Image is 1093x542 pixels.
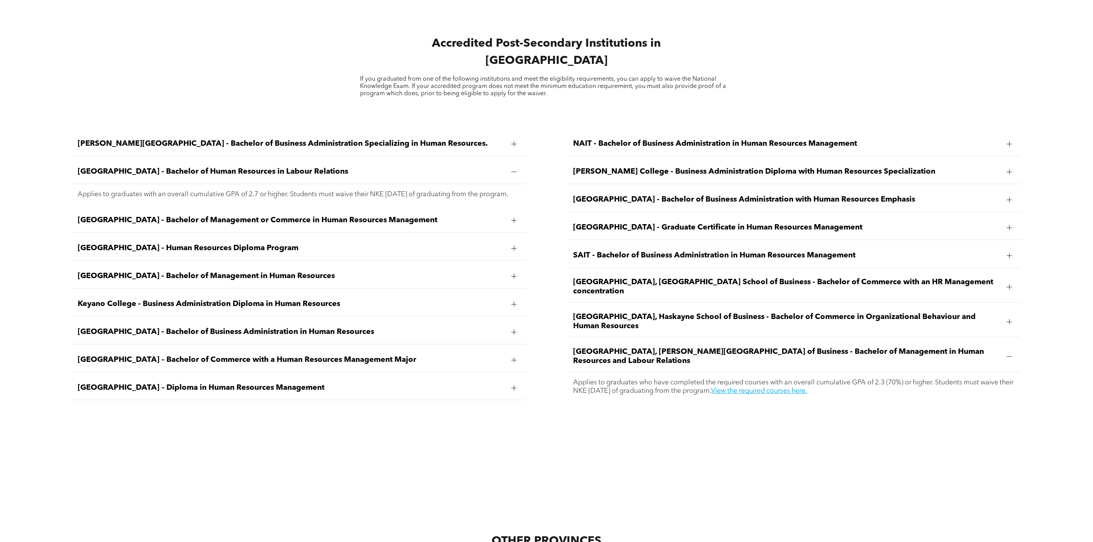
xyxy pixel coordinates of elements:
span: [GEOGRAPHIC_DATA] - Bachelor of Human Resources in Labour Relations [78,167,505,176]
span: [GEOGRAPHIC_DATA] - Bachelor of Business Administration with Human Resources Emphasis [573,195,1000,204]
span: [GEOGRAPHIC_DATA] - Bachelor of Management in Human Resources [78,272,505,281]
span: If you graduated from one of the following institutions and meet the eligibility requirements, yo... [360,76,726,97]
span: Accredited Post-Secondary Institutions in [GEOGRAPHIC_DATA] [432,38,661,67]
span: [PERSON_NAME][GEOGRAPHIC_DATA] - Bachelor of Business Administration Specializing in Human Resour... [78,139,505,148]
span: SAIT - Bachelor of Business Administration in Human Resources Management [573,251,1000,260]
a: View the required courses here. [711,387,807,394]
span: [GEOGRAPHIC_DATA], [PERSON_NAME][GEOGRAPHIC_DATA] of Business - Bachelor of Management in Human R... [573,347,1000,366]
p: Applies to graduates with an overall cumulative GPA of 2.7 or higher. Students must waive their N... [78,190,520,199]
span: [GEOGRAPHIC_DATA] – Bachelor of Commerce with a Human Resources Management Major [78,355,505,365]
span: [GEOGRAPHIC_DATA] - Bachelor of Management or Commerce in Human Resources Management [78,216,505,225]
span: [GEOGRAPHIC_DATA] - Bachelor of Business Administration in Human Resources [78,327,505,337]
span: [GEOGRAPHIC_DATA], Haskayne School of Business - Bachelor of Commerce in Organizational Behaviour... [573,313,1000,331]
span: [GEOGRAPHIC_DATA] - Human Resources Diploma Program [78,244,505,253]
span: [GEOGRAPHIC_DATA] – Diploma in Human Resources Management [78,383,505,392]
p: Applies to graduates who have completed the required courses with an overall cumulative GPA of 2.... [573,378,1015,395]
span: [PERSON_NAME] College - Business Administration Diploma with Human Resources Specialization [573,167,1000,176]
span: NAIT - Bachelor of Business Administration in Human Resources Management [573,139,1000,148]
span: Keyano College - Business Administration Diploma in Human Resources [78,299,505,309]
span: [GEOGRAPHIC_DATA], [GEOGRAPHIC_DATA] School of Business - Bachelor of Commerce with an HR Managem... [573,278,1000,296]
span: [GEOGRAPHIC_DATA] - Graduate Certificate in Human Resources Management [573,223,1000,232]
